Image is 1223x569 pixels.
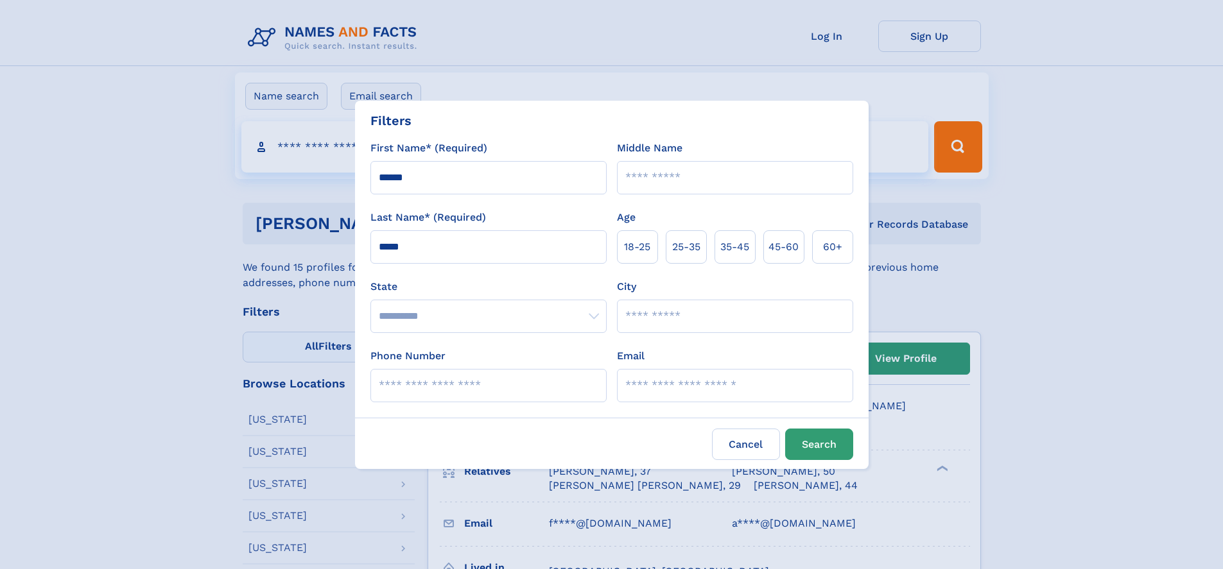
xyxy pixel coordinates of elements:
[720,239,749,255] span: 35‑45
[370,140,487,156] label: First Name* (Required)
[785,429,853,460] button: Search
[370,348,446,364] label: Phone Number
[617,210,636,225] label: Age
[617,140,682,156] label: Middle Name
[617,348,645,364] label: Email
[823,239,842,255] span: 60+
[617,279,636,294] label: City
[712,429,780,460] label: Cancel
[768,239,799,255] span: 45‑60
[672,239,700,255] span: 25‑35
[370,279,607,294] label: State
[370,111,412,130] div: Filters
[624,239,650,255] span: 18‑25
[370,210,486,225] label: Last Name* (Required)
